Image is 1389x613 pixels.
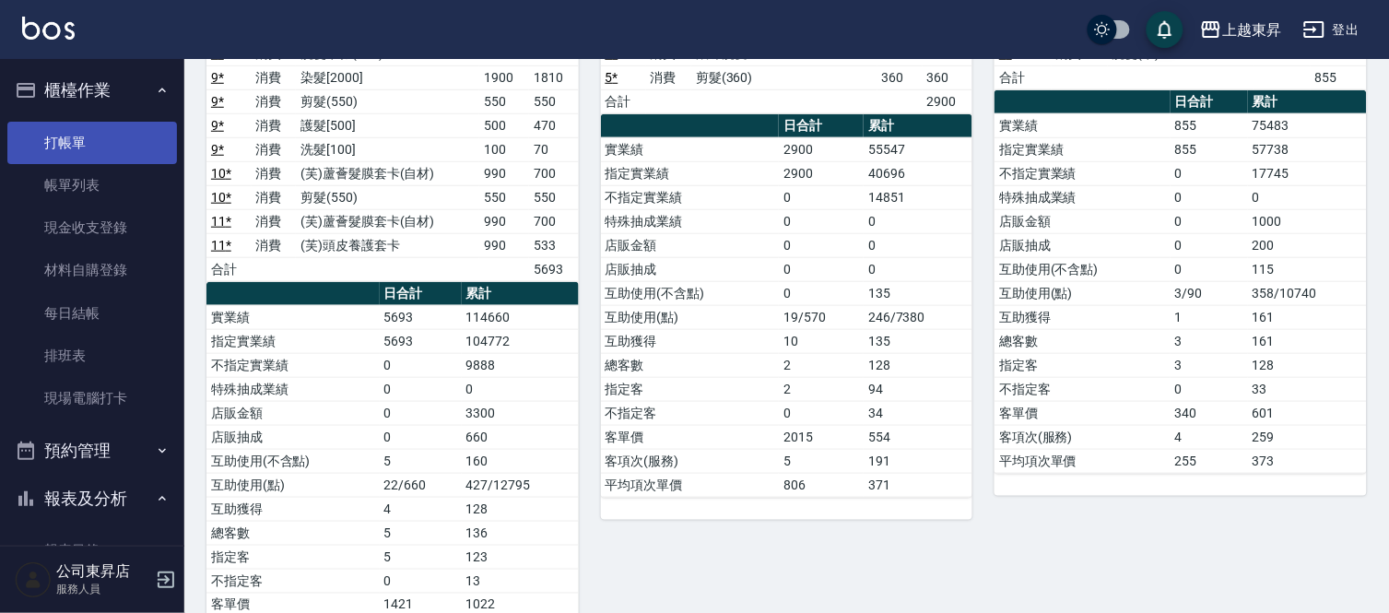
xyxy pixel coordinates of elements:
img: Person [15,561,52,598]
td: 855 [1311,65,1367,89]
td: 合計 [601,89,646,113]
td: 55547 [864,137,972,161]
td: 消費 [252,161,297,185]
td: 135 [864,281,972,305]
button: 預約管理 [7,427,177,475]
td: 360 [877,65,923,89]
td: 601 [1248,401,1367,425]
td: 3/90 [1171,281,1248,305]
a: 現場電腦打卡 [7,377,177,419]
th: 累計 [864,114,972,138]
td: 161 [1248,305,1367,329]
img: Logo [22,17,75,40]
td: 合計 [995,65,1051,89]
td: 128 [1248,353,1367,377]
td: 不指定客 [601,401,780,425]
a: 報表目錄 [7,529,177,572]
td: 2900 [779,137,864,161]
td: 互助使用(點) [601,305,780,329]
td: 平均項次單價 [995,449,1171,473]
td: 總客數 [601,353,780,377]
td: 店販金額 [206,401,380,425]
td: 0 [779,209,864,233]
td: 2015 [779,425,864,449]
td: 161 [1248,329,1367,353]
td: 0 [779,185,864,209]
td: 3300 [462,401,579,425]
td: 消費 [252,233,297,257]
th: 日合計 [1171,90,1248,114]
td: 3 [1171,329,1248,353]
td: 消費 [252,89,297,113]
td: 指定客 [995,353,1171,377]
td: 0 [1171,233,1248,257]
td: 0 [1171,377,1248,401]
td: (芙)蘆薈髮膜套卡(自材) [296,209,479,233]
td: 0 [1171,257,1248,281]
td: 990 [479,209,529,233]
td: 0 [864,209,972,233]
td: 0 [1171,209,1248,233]
td: 2900 [923,89,972,113]
td: 19/570 [779,305,864,329]
button: 櫃檯作業 [7,66,177,114]
th: 累計 [1248,90,1367,114]
td: 114660 [462,305,579,329]
td: 2 [779,377,864,401]
td: 2900 [779,161,864,185]
td: 客項次(服務) [995,425,1171,449]
td: 互助使用(點) [995,281,1171,305]
td: 500 [479,113,529,137]
td: 855 [1171,113,1248,137]
td: (芙)蘆薈髮膜套卡(自材) [296,161,479,185]
td: 客項次(服務) [601,449,780,473]
td: 總客數 [206,521,380,545]
td: 特殊抽成業績 [601,209,780,233]
td: 427/12795 [462,473,579,497]
td: 33 [1248,377,1367,401]
td: 115 [1248,257,1367,281]
td: 互助獲得 [206,497,380,521]
td: 不指定客 [206,569,380,593]
td: 1000 [1248,209,1367,233]
td: 指定客 [206,545,380,569]
td: 94 [864,377,972,401]
td: 指定實業績 [206,329,380,353]
td: 0 [380,401,462,425]
a: 排班表 [7,335,177,377]
td: 17745 [1248,161,1367,185]
td: 360 [923,65,972,89]
td: 550 [529,185,579,209]
td: 5 [380,449,462,473]
td: 191 [864,449,972,473]
td: 客單價 [601,425,780,449]
a: 現金收支登錄 [7,206,177,249]
td: 剪髮(550) [296,185,479,209]
td: (芙)頭皮養護套卡 [296,233,479,257]
td: 550 [529,89,579,113]
td: 0 [1248,185,1367,209]
td: 855 [1171,137,1248,161]
td: 128 [462,497,579,521]
td: 5 [380,521,462,545]
table: a dense table [995,90,1367,474]
td: 店販抽成 [995,233,1171,257]
td: 0 [779,281,864,305]
td: 實業績 [601,137,780,161]
td: 不指定客 [995,377,1171,401]
td: 合計 [206,257,252,281]
td: 259 [1248,425,1367,449]
a: 材料自購登錄 [7,249,177,291]
th: 累計 [462,282,579,306]
td: 消費 [252,185,297,209]
td: 互助使用(不含點) [995,257,1171,281]
a: 帳單列表 [7,164,177,206]
td: 不指定實業績 [206,353,380,377]
td: 128 [864,353,972,377]
td: 平均項次單價 [601,473,780,497]
h5: 公司東昇店 [56,562,150,581]
td: 4 [380,497,462,521]
td: 0 [779,401,864,425]
td: 34 [864,401,972,425]
td: 1 [1171,305,1248,329]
